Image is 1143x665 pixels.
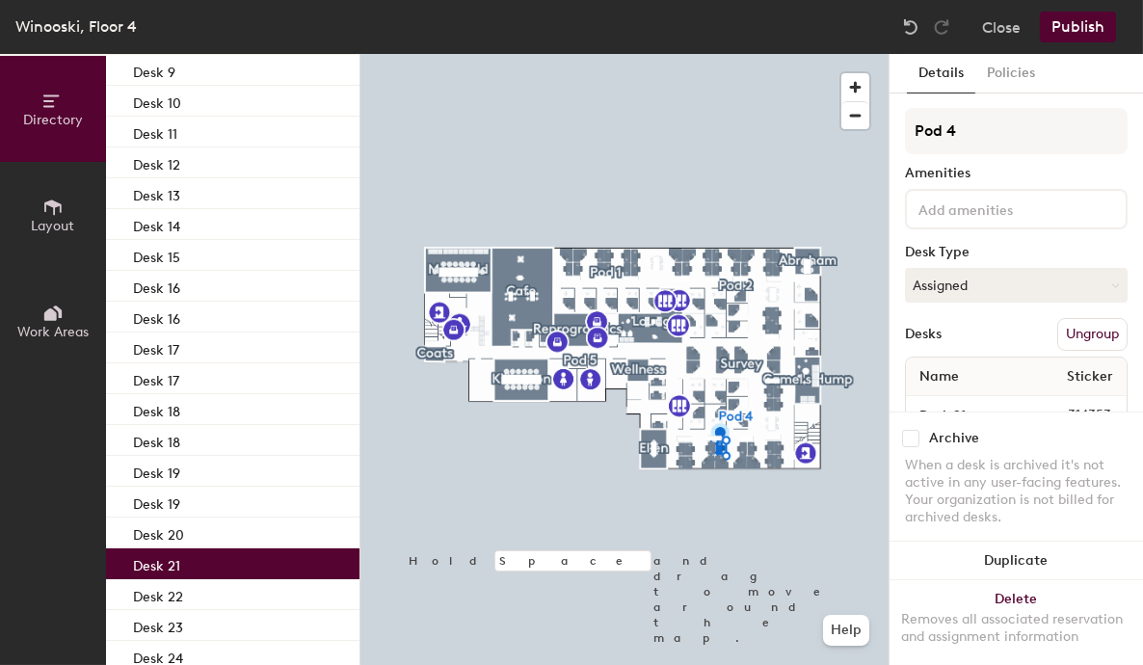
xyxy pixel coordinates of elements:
[910,402,1022,429] input: Unnamed desk
[975,54,1047,93] button: Policies
[133,491,180,513] p: Desk 19
[133,552,180,574] p: Desk 21
[915,197,1088,220] input: Add amenities
[133,120,177,143] p: Desk 11
[133,429,180,451] p: Desk 18
[905,457,1128,526] div: When a desk is archived it's not active in any user-facing features. Your organization is not bil...
[905,327,942,342] div: Desks
[17,324,89,340] span: Work Areas
[823,615,869,646] button: Help
[133,275,180,297] p: Desk 16
[133,306,180,328] p: Desk 16
[133,244,180,266] p: Desk 15
[905,166,1128,181] div: Amenities
[910,359,969,394] span: Name
[1057,359,1123,394] span: Sticker
[1040,12,1116,42] button: Publish
[133,182,180,204] p: Desk 13
[907,54,975,93] button: Details
[905,245,1128,260] div: Desk Type
[32,218,75,234] span: Layout
[133,583,183,605] p: Desk 22
[133,90,181,112] p: Desk 10
[905,268,1128,303] button: Assigned
[133,336,179,359] p: Desk 17
[23,112,83,128] span: Directory
[133,213,180,235] p: Desk 14
[982,12,1021,42] button: Close
[890,542,1143,580] button: Duplicate
[932,17,951,37] img: Redo
[890,580,1143,665] button: DeleteRemoves all associated reservation and assignment information
[133,367,179,389] p: Desk 17
[133,398,180,420] p: Desk 18
[1057,318,1128,351] button: Ungroup
[15,14,137,39] div: Winooski, Floor 4
[901,17,920,37] img: Undo
[133,151,180,173] p: Desk 12
[1022,405,1123,426] span: 314353
[133,460,180,482] p: Desk 19
[133,614,183,636] p: Desk 23
[133,59,175,81] p: Desk 9
[929,431,979,446] div: Archive
[901,611,1131,646] div: Removes all associated reservation and assignment information
[133,521,184,544] p: Desk 20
